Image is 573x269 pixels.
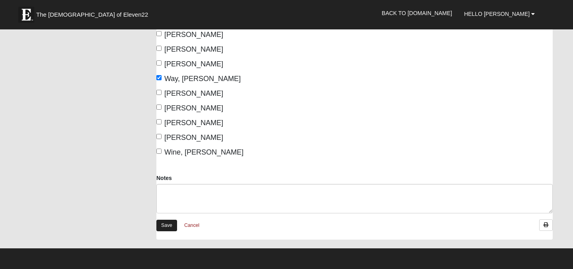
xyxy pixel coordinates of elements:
[464,11,530,17] span: Hello [PERSON_NAME]
[36,11,148,19] span: The [DEMOGRAPHIC_DATA] of Eleven22
[164,119,223,127] span: [PERSON_NAME]
[458,4,541,24] a: Hello [PERSON_NAME]
[156,134,162,139] input: [PERSON_NAME]
[164,134,223,141] span: [PERSON_NAME]
[164,148,244,156] span: Wine, [PERSON_NAME]
[376,3,458,23] a: Back to [DOMAIN_NAME]
[14,3,173,23] a: The [DEMOGRAPHIC_DATA] of Eleven22
[156,31,162,36] input: [PERSON_NAME]
[156,60,162,66] input: [PERSON_NAME]
[156,149,162,154] input: Wine, [PERSON_NAME]
[18,7,34,23] img: Eleven22 logo
[164,104,223,112] span: [PERSON_NAME]
[164,31,223,39] span: [PERSON_NAME]
[539,219,553,231] a: Print Attendance Roster
[156,46,162,51] input: [PERSON_NAME]
[156,220,177,231] a: Save
[156,90,162,95] input: [PERSON_NAME]
[156,174,172,182] label: Notes
[164,60,223,68] span: [PERSON_NAME]
[164,75,241,83] span: Way, [PERSON_NAME]
[156,75,162,80] input: Way, [PERSON_NAME]
[164,89,223,97] span: [PERSON_NAME]
[156,105,162,110] input: [PERSON_NAME]
[156,119,162,124] input: [PERSON_NAME]
[179,219,205,232] a: Cancel
[164,45,223,53] span: [PERSON_NAME]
